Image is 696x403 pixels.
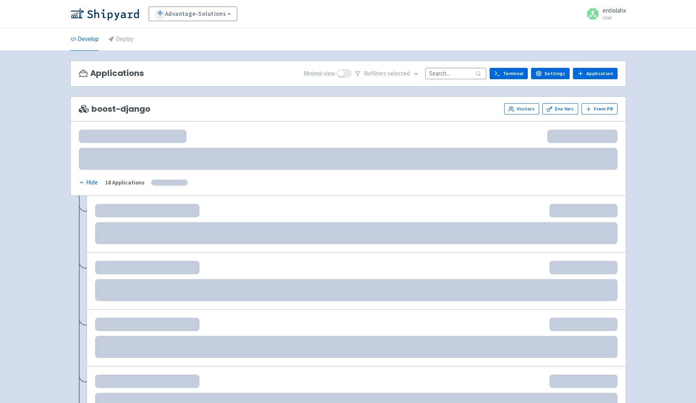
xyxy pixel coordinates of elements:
[105,178,145,187] div: 18 Applications
[531,68,570,79] a: Settings
[70,7,139,20] img: Shipyard logo
[70,28,99,51] a: Develop
[108,28,134,51] a: Deploy
[79,178,98,187] div: Hide
[581,7,626,20] a: entiolahx User
[581,103,618,115] button: From PR
[425,68,486,79] input: Search...
[603,15,626,20] small: User
[504,103,539,115] a: Visitors
[490,68,528,79] a: Terminal
[304,69,335,78] span: Minimal view
[79,104,150,114] span: boost-django
[149,6,238,21] a: Advantage-Solutions
[364,69,410,78] span: No filter s
[573,68,617,79] a: Application
[79,178,99,187] button: Hide
[542,103,578,115] a: Env Vars
[388,69,410,77] span: selected
[79,69,144,78] h3: Applications
[603,6,626,14] span: entiolahx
